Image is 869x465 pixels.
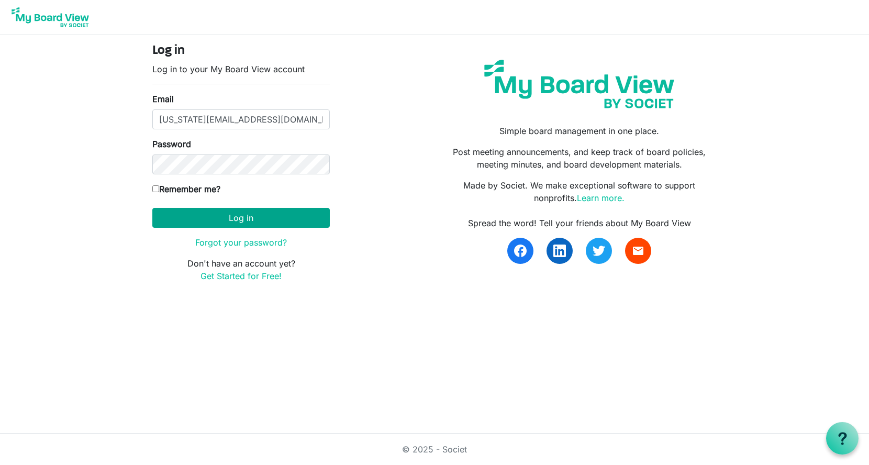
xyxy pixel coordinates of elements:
[442,217,717,229] div: Spread the word! Tell your friends about My Board View
[593,245,605,257] img: twitter.svg
[402,444,467,455] a: © 2025 - Societ
[632,245,644,257] span: email
[514,245,527,257] img: facebook.svg
[8,4,92,30] img: My Board View Logo
[152,93,174,105] label: Email
[577,193,625,203] a: Learn more.
[625,238,651,264] a: email
[152,185,159,192] input: Remember me?
[152,183,220,195] label: Remember me?
[442,179,717,204] p: Made by Societ. We make exceptional software to support nonprofits.
[195,237,287,248] a: Forgot your password?
[152,257,330,282] p: Don't have an account yet?
[152,208,330,228] button: Log in
[476,52,682,116] img: my-board-view-societ.svg
[553,245,566,257] img: linkedin.svg
[442,125,717,137] p: Simple board management in one place.
[152,43,330,59] h4: Log in
[442,146,717,171] p: Post meeting announcements, and keep track of board policies, meeting minutes, and board developm...
[200,271,282,281] a: Get Started for Free!
[152,138,191,150] label: Password
[152,63,330,75] p: Log in to your My Board View account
